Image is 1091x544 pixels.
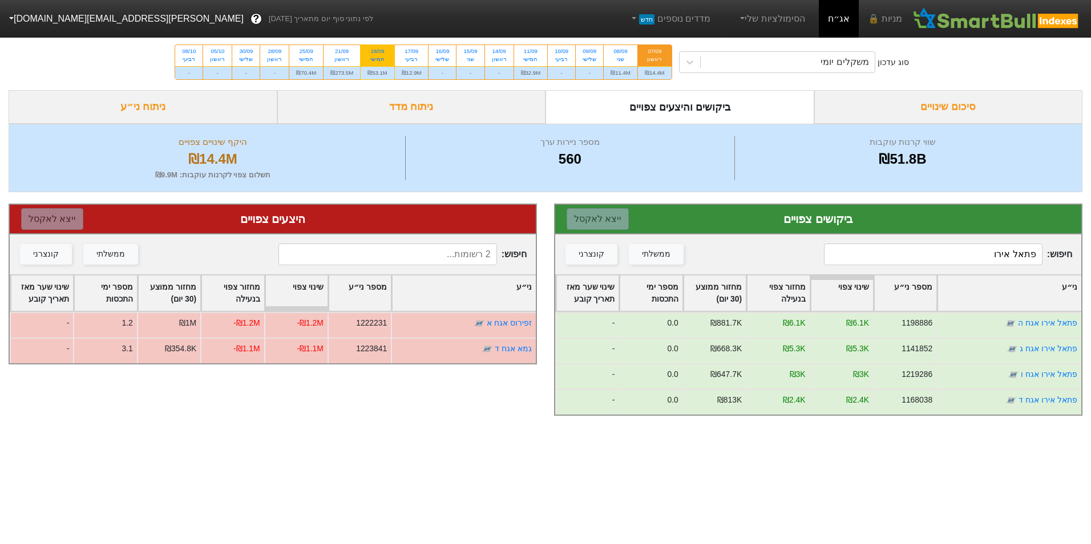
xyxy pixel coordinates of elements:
div: 08/10 [182,47,196,55]
div: 0.0 [667,343,678,355]
div: ₪6.1K [783,317,806,329]
div: שני [463,55,477,63]
div: Toggle SortBy [684,275,746,311]
div: - [555,338,619,363]
div: ממשלתי [96,248,125,261]
span: חדש [639,14,654,25]
div: 17/09 [402,47,422,55]
div: רביעי [402,55,422,63]
div: Toggle SortBy [874,275,936,311]
div: ₪1M [179,317,196,329]
div: ראשון [330,55,353,63]
div: 25/09 [296,47,316,55]
span: חיפוש : [278,243,527,265]
div: ₪6.1K [846,317,869,329]
div: ₪2.4K [846,394,869,406]
div: היצעים צפויים [21,210,524,228]
div: ₪813K [717,394,742,406]
div: 1198886 [902,317,932,329]
div: Toggle SortBy [201,275,264,311]
div: Toggle SortBy [74,275,136,311]
div: 0.0 [667,368,678,380]
div: - [548,66,575,79]
img: tase link [474,318,485,329]
div: ₪647.7K [710,368,742,380]
div: ₪668.3K [710,343,742,355]
div: שלישי [239,55,253,63]
div: Toggle SortBy [938,275,1081,311]
div: מספר ניירות ערך [409,136,732,149]
div: שני [611,55,631,63]
div: ₪53.1M [361,66,394,79]
div: 3.1 [122,343,132,355]
div: 1.2 [122,317,132,329]
a: מדדים נוספיםחדש [624,7,715,30]
div: ניתוח ני״ע [9,90,277,124]
div: Toggle SortBy [265,275,328,311]
div: 11/09 [521,47,541,55]
img: tase link [1005,395,1017,406]
div: ₪2.4K [783,394,806,406]
div: - [175,66,203,79]
div: חמישי [367,55,387,63]
div: ₪11.4M [604,66,637,79]
input: 558 רשומות... [824,243,1042,265]
div: - [555,363,619,389]
div: 1219286 [902,368,932,380]
div: 08/09 [611,47,631,55]
div: 1223841 [356,343,387,355]
div: קונצרני [33,248,59,261]
div: ראשון [645,55,665,63]
div: 15/09 [463,47,477,55]
button: ממשלתי [629,244,684,265]
div: Toggle SortBy [811,275,873,311]
button: קונצרני [20,244,72,265]
div: 18/09 [367,47,387,55]
div: -₪1.1M [297,343,324,355]
div: ₪3K [790,368,806,380]
div: - [429,66,456,79]
img: tase link [482,343,493,355]
div: Toggle SortBy [11,275,73,311]
div: 07/09 [645,47,665,55]
a: פתאל אירו אגח ג [1020,344,1077,353]
div: ביקושים והיצעים צפויים [545,90,814,124]
div: חמישי [521,55,541,63]
div: ראשון [492,55,507,63]
div: 09/09 [583,47,596,55]
div: ₪3K [853,368,869,380]
div: סיכום שינויים [814,90,1083,124]
div: ₪5.3K [846,343,869,355]
div: Toggle SortBy [747,275,809,311]
div: משקלים יומי [821,55,868,69]
a: פתאל אירו אגח ה [1018,318,1077,327]
button: ייצא לאקסל [21,208,83,230]
div: - [10,312,73,338]
div: -₪1.1M [233,343,260,355]
div: היקף שינויים צפויים [23,136,402,149]
span: לפי נתוני סוף יום מתאריך [DATE] [269,13,373,25]
div: 560 [409,149,732,169]
div: 05/10 [210,47,225,55]
div: ₪12.9M [395,66,429,79]
div: ממשלתי [642,248,670,261]
div: תשלום צפוי לקרנות עוקבות : ₪9.9M [23,169,402,181]
div: ₪354.8K [165,343,196,355]
img: SmartBull [911,7,1082,30]
div: - [10,338,73,363]
a: זפירוס אגח א [487,318,532,327]
div: שלישי [435,55,449,63]
input: 2 רשומות... [278,243,496,265]
a: גמא אגח ד [495,344,532,353]
div: Toggle SortBy [329,275,391,311]
div: ראשון [267,55,282,63]
div: Toggle SortBy [620,275,682,311]
div: 1168038 [902,394,932,406]
img: tase link [1007,343,1018,355]
div: קונצרני [579,248,604,261]
div: 1141852 [902,343,932,355]
div: ₪51.8B [738,149,1068,169]
div: 1222231 [356,317,387,329]
div: - [203,66,232,79]
div: רביעי [182,55,196,63]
